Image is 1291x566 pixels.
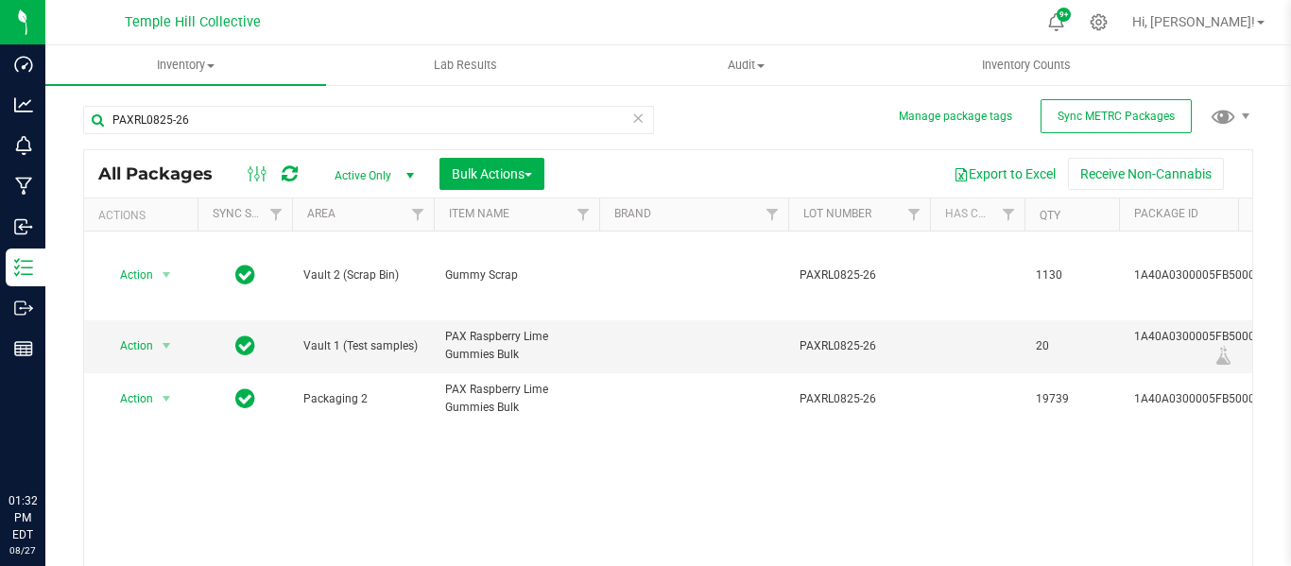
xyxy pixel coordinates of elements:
[1036,337,1108,355] span: 20
[568,198,599,231] a: Filter
[14,339,33,358] inline-svg: Reports
[155,262,179,288] span: select
[103,333,154,359] span: Action
[235,262,255,288] span: In Sync
[9,543,37,557] p: 08/27
[19,415,76,472] iframe: Resource center
[800,337,919,355] span: PAXRL0825-26
[1058,110,1175,123] span: Sync METRC Packages
[1134,207,1198,220] a: Package ID
[155,386,179,412] span: select
[213,207,285,220] a: Sync Status
[956,57,1096,74] span: Inventory Counts
[445,328,588,364] span: PAX Raspberry Lime Gummies Bulk
[899,198,930,231] a: Filter
[14,136,33,155] inline-svg: Monitoring
[803,207,871,220] a: Lot Number
[445,381,588,417] span: PAX Raspberry Lime Gummies Bulk
[303,390,422,408] span: Packaging 2
[993,198,1024,231] a: Filter
[930,198,1024,232] th: Has COA
[1087,13,1110,31] div: Manage settings
[14,55,33,74] inline-svg: Dashboard
[445,266,588,284] span: Gummy Scrap
[56,412,78,435] iframe: Resource center unread badge
[303,266,422,284] span: Vault 2 (Scrap Bin)
[261,198,292,231] a: Filter
[800,266,919,284] span: PAXRL0825-26
[886,45,1167,85] a: Inventory Counts
[235,333,255,359] span: In Sync
[125,14,261,30] span: Temple Hill Collective
[307,207,336,220] a: Area
[155,333,179,359] span: select
[408,57,523,74] span: Lab Results
[449,207,509,220] a: Item Name
[757,198,788,231] a: Filter
[14,177,33,196] inline-svg: Manufacturing
[103,386,154,412] span: Action
[941,158,1068,190] button: Export to Excel
[899,109,1012,125] button: Manage package tags
[607,57,886,74] span: Audit
[14,95,33,114] inline-svg: Analytics
[614,207,651,220] a: Brand
[1041,99,1192,133] button: Sync METRC Packages
[1036,390,1108,408] span: 19739
[1068,158,1224,190] button: Receive Non-Cannabis
[98,163,232,184] span: All Packages
[403,198,434,231] a: Filter
[631,106,645,130] span: Clear
[326,45,607,85] a: Lab Results
[800,390,919,408] span: PAXRL0825-26
[303,337,422,355] span: Vault 1 (Test samples)
[14,217,33,236] inline-svg: Inbound
[1059,11,1068,19] span: 9+
[103,262,154,288] span: Action
[9,492,37,543] p: 01:32 PM EDT
[98,209,190,222] div: Actions
[606,45,886,85] a: Audit
[452,166,532,181] span: Bulk Actions
[45,57,326,74] span: Inventory
[45,45,326,85] a: Inventory
[439,158,544,190] button: Bulk Actions
[14,258,33,277] inline-svg: Inventory
[14,299,33,317] inline-svg: Outbound
[1036,266,1108,284] span: 1130
[1132,14,1255,29] span: Hi, [PERSON_NAME]!
[83,106,654,134] input: Search Package ID, Item Name, SKU, Lot or Part Number...
[1040,209,1060,222] a: Qty
[235,386,255,412] span: In Sync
